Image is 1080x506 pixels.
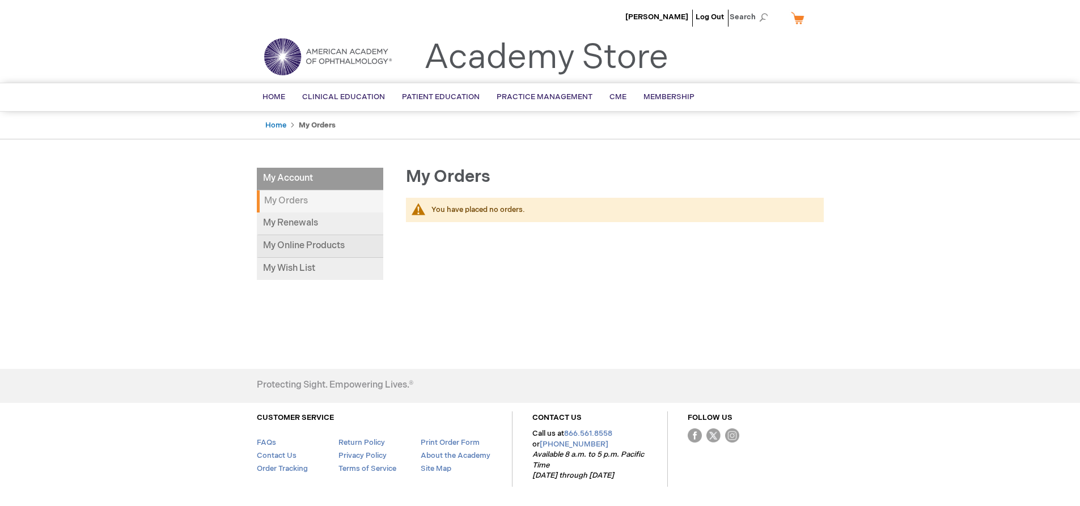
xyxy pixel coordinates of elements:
[257,235,383,258] a: My Online Products
[421,464,451,473] a: Site Map
[564,429,612,438] a: 866.561.8558
[257,190,383,212] strong: My Orders
[540,440,608,449] a: [PHONE_NUMBER]
[532,450,644,480] em: Available 8 a.m. to 5 p.m. Pacific Time [DATE] through [DATE]
[609,92,626,101] span: CME
[299,121,336,130] strong: My Orders
[257,258,383,280] a: My Wish List
[257,212,383,235] a: My Renewals
[257,380,413,390] h4: Protecting Sight. Empowering Lives.®
[406,167,490,187] span: My Orders
[532,413,582,422] a: CONTACT US
[257,464,308,473] a: Order Tracking
[696,12,724,22] a: Log Out
[643,92,694,101] span: Membership
[421,451,490,460] a: About the Academy
[402,92,480,101] span: Patient Education
[262,92,285,101] span: Home
[706,428,721,443] img: Twitter
[257,451,297,460] a: Contact Us
[725,428,739,443] img: instagram
[625,12,688,22] a: [PERSON_NAME]
[688,428,702,443] img: Facebook
[338,451,387,460] a: Privacy Policy
[688,413,732,422] a: FOLLOW US
[338,464,396,473] a: Terms of Service
[431,205,525,214] span: You have placed no orders.
[497,92,592,101] span: Practice Management
[730,6,773,28] span: Search
[265,121,286,130] a: Home
[338,438,385,447] a: Return Policy
[257,413,334,422] a: CUSTOMER SERVICE
[532,428,647,481] p: Call us at or
[421,438,480,447] a: Print Order Form
[302,92,385,101] span: Clinical Education
[257,438,276,447] a: FAQs
[424,37,668,78] a: Academy Store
